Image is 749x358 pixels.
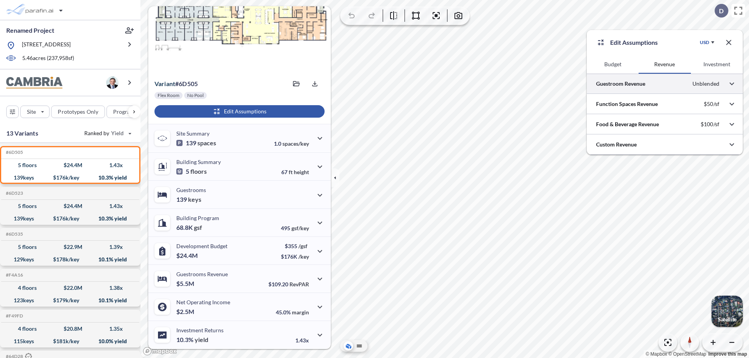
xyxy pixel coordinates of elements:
p: 5.46 acres ( 237,958 sf) [22,54,74,63]
a: OpenStreetMap [668,351,706,357]
button: Investment [691,55,743,74]
span: spaces/key [282,140,309,147]
button: Revenue [639,55,690,74]
span: /key [298,253,309,260]
p: D [719,7,724,14]
span: Yield [111,129,124,137]
button: Aerial View [344,341,353,351]
h5: Click to copy the code [4,313,23,319]
p: 10.3% [176,336,208,344]
p: Building Program [176,215,219,221]
span: yield [195,336,208,344]
span: gsf [194,224,202,231]
img: Switcher Image [712,296,743,327]
p: $109.20 [268,281,309,287]
p: Guestrooms Revenue [176,271,228,277]
p: Guestrooms [176,187,206,193]
a: Mapbox homepage [143,347,177,356]
div: USD [700,39,709,46]
span: margin [292,309,309,316]
p: # 6d505 [154,80,198,88]
p: Building Summary [176,159,221,165]
p: [STREET_ADDRESS] [22,41,71,50]
button: Budget [587,55,639,74]
p: 495 [281,225,309,231]
p: Prototypes Only [58,108,98,116]
p: Function Spaces Revenue [596,100,658,108]
p: No Pool [187,92,204,99]
p: Satellite [718,316,737,323]
p: $2.5M [176,308,195,316]
p: 139 [176,139,216,147]
button: Ranked by Yield [78,127,137,139]
span: keys [188,196,201,203]
p: 13 Variants [6,129,38,138]
button: Edit Assumptions [154,105,325,118]
h5: Click to copy the code [4,190,23,196]
p: 45.0% [276,309,309,316]
button: Prototypes Only [51,106,105,118]
p: $176K [281,253,309,260]
p: 67 [281,169,309,175]
p: Custom Revenue [596,141,637,148]
p: Food & Beverage Revenue [596,120,659,128]
p: 1.43x [295,337,309,344]
button: Site Plan [355,341,364,351]
h5: Click to copy the code [4,231,23,237]
img: user logo [106,76,119,89]
a: Mapbox [646,351,667,357]
h5: Click to copy the code [4,150,23,155]
button: Site [20,106,50,118]
span: RevPAR [289,281,309,287]
p: Investment Returns [176,327,224,333]
p: 5 [176,168,207,175]
p: $24.4M [176,252,199,259]
img: BrandImage [6,77,62,89]
p: $5.5M [176,280,195,287]
span: floors [190,168,207,175]
p: 68.8K [176,224,202,231]
h5: Click to copy the code [4,272,23,278]
span: height [294,169,309,175]
p: 1.0 [274,140,309,147]
span: Variant [154,80,175,87]
p: Net Operating Income [176,299,230,305]
p: Edit Assumptions [610,38,658,47]
span: ft [289,169,293,175]
span: spaces [197,139,216,147]
span: /gsf [298,243,307,249]
span: gsf/key [291,225,309,231]
p: Site Summary [176,130,209,137]
p: $100/sf [701,121,719,128]
p: Program [113,108,135,116]
p: Flex Room [158,92,179,99]
p: $355 [281,243,309,249]
p: 139 [176,196,201,203]
p: $50/sf [704,101,719,108]
button: Switcher ImageSatellite [712,296,743,327]
p: Development Budget [176,243,227,249]
button: Program [106,106,149,118]
p: Renamed Project [6,26,54,35]
a: Improve this map [708,351,747,357]
p: Site [27,108,36,116]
